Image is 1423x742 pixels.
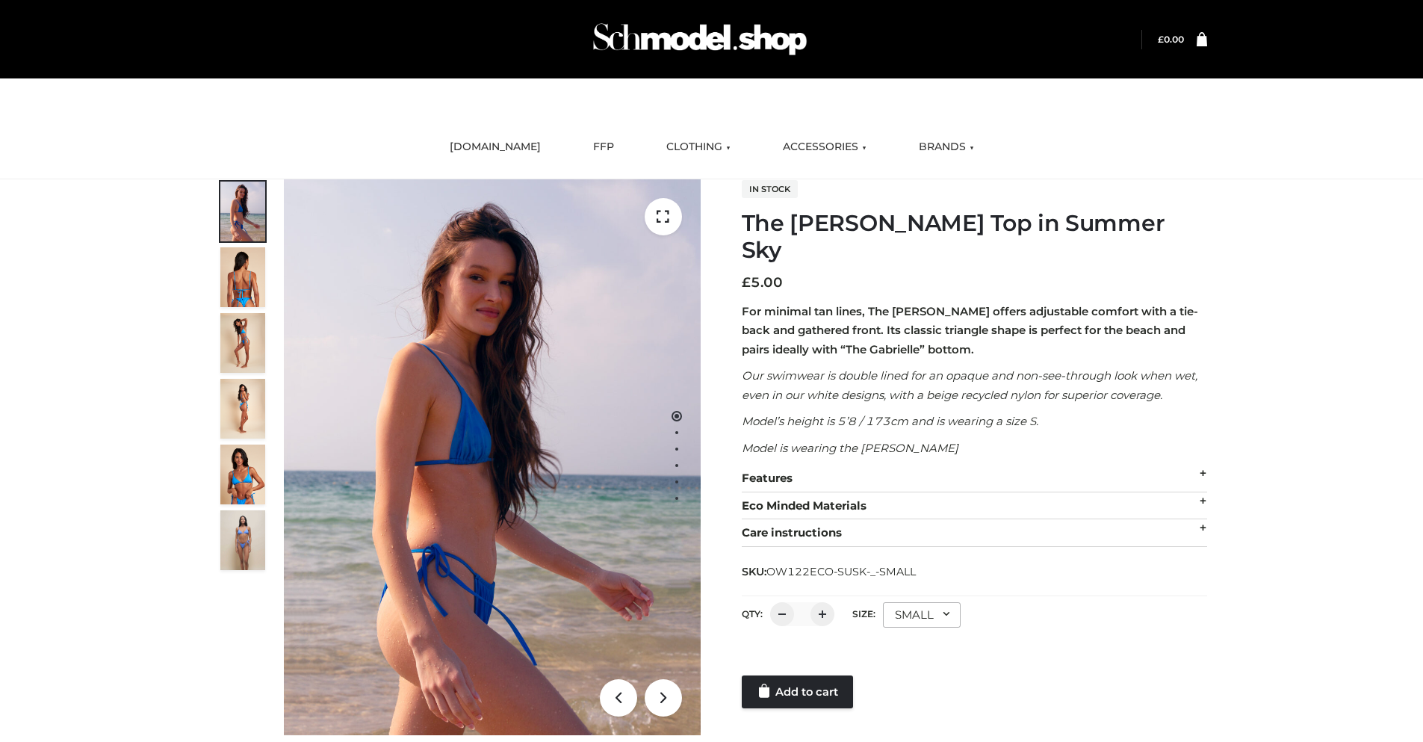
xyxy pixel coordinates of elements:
[655,131,742,164] a: CLOTHING
[284,179,701,735] img: 1.Alex-top_SS-1_4464b1e7-c2c9-4e4b-a62c-58381cd673c0 (1)
[883,602,961,628] div: SMALL
[908,131,985,164] a: BRANDS
[742,492,1207,520] div: Eco Minded Materials
[220,313,265,373] img: 4.Alex-top_CN-1-1-2.jpg
[742,274,751,291] span: £
[220,379,265,439] img: 3.Alex-top_CN-1-1-2.jpg
[742,210,1207,264] h1: The [PERSON_NAME] Top in Summer Sky
[220,247,265,307] img: 5.Alex-top_CN-1-1_1-1.jpg
[766,565,916,578] span: OW122ECO-SUSK-_-SMALL
[1158,34,1164,45] span: £
[742,368,1197,402] em: Our swimwear is double lined for an opaque and non-see-through look when wet, even in our white d...
[742,414,1038,428] em: Model’s height is 5’8 / 173cm and is wearing a size S.
[742,465,1207,492] div: Features
[742,563,917,581] span: SKU:
[220,182,265,241] img: 1.Alex-top_SS-1_4464b1e7-c2c9-4e4b-a62c-58381cd673c0-1.jpg
[742,180,798,198] span: In stock
[588,10,812,69] img: Schmodel Admin 964
[772,131,878,164] a: ACCESSORIES
[742,441,958,455] em: Model is wearing the [PERSON_NAME]
[852,608,875,619] label: Size:
[1158,34,1184,45] a: £0.00
[220,445,265,504] img: 2.Alex-top_CN-1-1-2.jpg
[742,675,853,708] a: Add to cart
[742,274,783,291] bdi: 5.00
[1158,34,1184,45] bdi: 0.00
[438,131,552,164] a: [DOMAIN_NAME]
[220,510,265,570] img: SSVC.jpg
[582,131,625,164] a: FFP
[742,304,1198,356] strong: For minimal tan lines, The [PERSON_NAME] offers adjustable comfort with a tie-back and gathered f...
[742,519,1207,547] div: Care instructions
[742,608,763,619] label: QTY:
